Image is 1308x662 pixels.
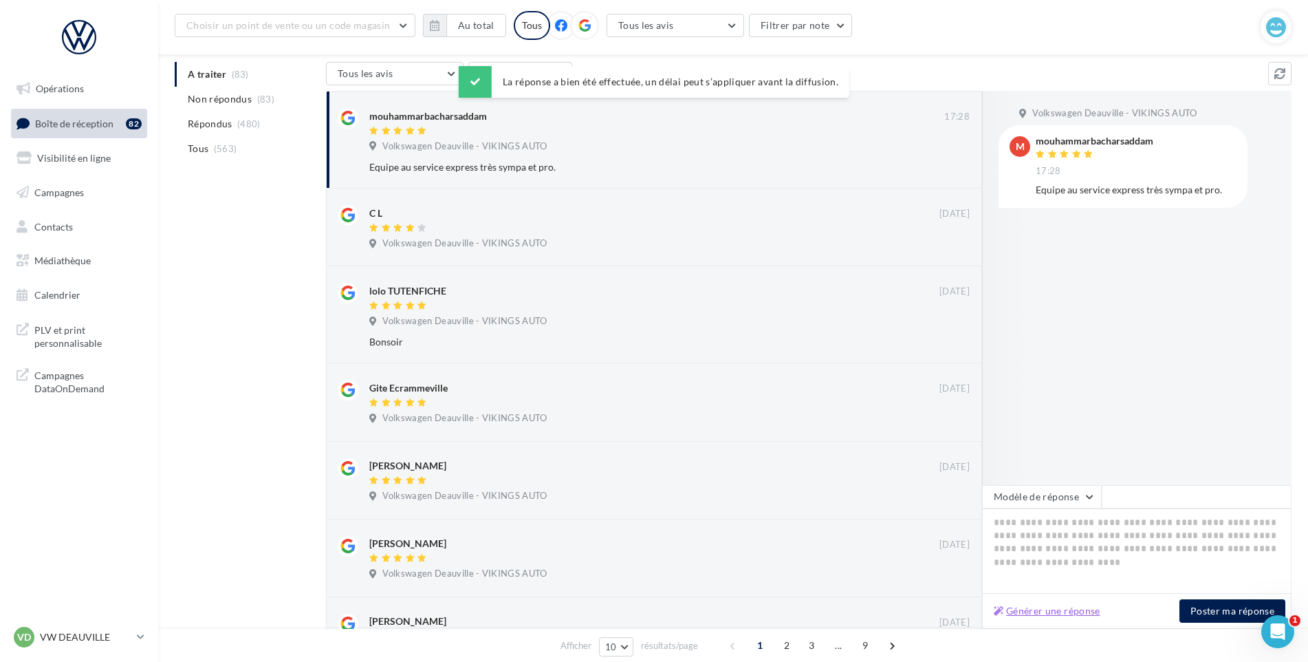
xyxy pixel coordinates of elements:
span: Non répondus [188,92,252,106]
button: Tous les avis [607,14,744,37]
div: Equipe au service express très sympa et pro. [369,160,880,174]
div: mouhammarbacharsaddam [369,109,487,123]
button: Poster ma réponse [1179,599,1285,623]
div: [PERSON_NAME] [369,537,446,551]
div: [PERSON_NAME] [369,615,446,628]
button: 10 [599,637,634,656]
span: résultats/page [641,639,698,652]
span: 17:28 [1036,165,1061,178]
button: Au total [446,14,506,37]
div: C L [369,206,382,220]
span: 1 [749,634,771,656]
span: Tous [188,142,208,156]
span: Choisir un point de vente ou un code magasin [186,19,390,31]
span: PLV et print personnalisable [34,321,142,350]
button: Au total [423,14,506,37]
span: Volkswagen Deauville - VIKINGS AUTO [382,140,547,153]
a: Boîte de réception82 [8,109,150,138]
div: Equipe au service express très sympa et pro. [1036,183,1236,197]
span: 10 [605,641,617,652]
div: [PERSON_NAME] [369,459,446,473]
span: [DATE] [939,461,970,473]
span: VD [17,630,31,644]
span: (563) [214,143,237,154]
span: Contacts [34,220,73,232]
span: Volkswagen Deauville - VIKINGS AUTO [382,237,547,250]
span: Médiathèque [34,255,91,266]
span: 17:28 [944,111,970,123]
span: Tous les avis [618,19,674,31]
span: [DATE] [939,208,970,220]
a: Campagnes [8,178,150,207]
span: Opérations [36,83,84,94]
span: 2 [776,634,798,656]
span: [DATE] [939,617,970,629]
div: La réponse a bien été effectuée, un délai peut s’appliquer avant la diffusion. [459,66,849,98]
span: [DATE] [939,383,970,395]
div: Tous [514,11,550,40]
span: Volkswagen Deauville - VIKINGS AUTO [382,412,547,425]
span: Boîte de réception [35,117,113,129]
button: Filtrer par note [468,62,572,85]
a: Visibilité en ligne [8,144,150,173]
a: PLV et print personnalisable [8,315,150,356]
span: 1 [1289,615,1300,626]
button: Filtrer par note [749,14,853,37]
span: Volkswagen Deauville - VIKINGS AUTO [382,490,547,502]
div: Bonsoir [369,335,880,349]
span: (83) [257,94,274,105]
span: [DATE] [939,286,970,298]
a: Médiathèque [8,246,150,275]
iframe: Intercom live chat [1261,615,1294,648]
span: Volkswagen Deauville - VIKINGS AUTO [382,568,547,580]
button: Tous les avis [326,62,464,85]
span: Afficher [560,639,591,652]
span: Campagnes DataOnDemand [34,366,142,396]
div: 82 [126,118,142,129]
span: m [1016,140,1025,153]
div: Gite Ecrammeville [369,381,448,395]
span: (480) [237,118,261,129]
span: Calendrier [34,289,80,301]
a: Contacts [8,213,150,242]
span: Répondus [188,117,232,131]
a: Calendrier [8,281,150,310]
span: ... [827,634,849,656]
span: Volkswagen Deauville - VIKINGS AUTO [382,315,547,328]
div: mouhammarbacharsaddam [1036,136,1153,146]
button: Générer une réponse [988,603,1106,619]
button: Modèle de réponse [982,485,1102,509]
span: [DATE] [939,539,970,551]
a: VD VW DEAUVILLE [11,624,147,650]
div: lolo TUTENFICHE [369,284,446,298]
a: Opérations [8,74,150,103]
span: 9 [854,634,876,656]
span: Volkswagen Deauville - VIKINGS AUTO [1032,107,1197,120]
button: Choisir un point de vente ou un code magasin [175,14,415,37]
p: VW DEAUVILLE [40,630,131,644]
span: Campagnes [34,186,84,198]
span: Tous les avis [338,67,393,79]
span: 3 [800,634,822,656]
a: Campagnes DataOnDemand [8,361,150,401]
span: Visibilité en ligne [37,152,111,164]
